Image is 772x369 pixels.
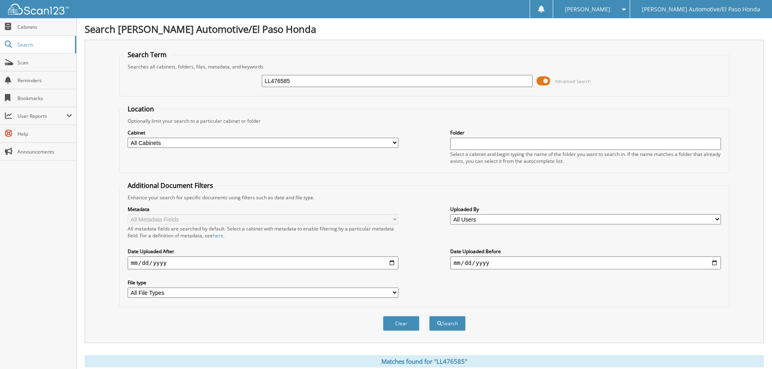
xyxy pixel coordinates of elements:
[85,22,764,36] h1: Search [PERSON_NAME] Automotive/El Paso Honda
[565,7,610,12] span: [PERSON_NAME]
[128,256,398,269] input: start
[17,113,66,119] span: User Reports
[128,206,398,213] label: Metadata
[450,248,721,255] label: Date Uploaded Before
[555,78,591,84] span: Advanced Search
[124,117,725,124] div: Optionally limit your search to a particular cabinet or folder
[128,279,398,286] label: File type
[128,225,398,239] div: All metadata fields are searched by default. Select a cabinet with metadata to enable filtering b...
[450,256,721,269] input: end
[17,23,72,30] span: Cabinets
[17,130,72,137] span: Help
[17,59,72,66] span: Scan
[17,41,71,48] span: Search
[124,194,725,201] div: Enhance your search for specific documents using filters such as date and file type.
[450,206,721,213] label: Uploaded By
[17,77,72,84] span: Reminders
[429,316,466,331] button: Search
[642,7,760,12] span: [PERSON_NAME] Automotive/El Paso Honda
[124,181,217,190] legend: Additional Document Filters
[8,4,69,15] img: scan123-logo-white.svg
[213,232,223,239] a: here
[450,151,721,164] div: Select a cabinet and begin typing the name of the folder you want to search in. If the name match...
[124,50,171,59] legend: Search Term
[383,316,419,331] button: Clear
[124,105,158,113] legend: Location
[85,355,764,367] div: Matches found for "LL476585"
[124,63,725,70] div: Searches all cabinets, folders, files, metadata, and keywords
[17,148,72,155] span: Announcements
[128,248,398,255] label: Date Uploaded After
[17,95,72,102] span: Bookmarks
[128,129,398,136] label: Cabinet
[450,129,721,136] label: Folder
